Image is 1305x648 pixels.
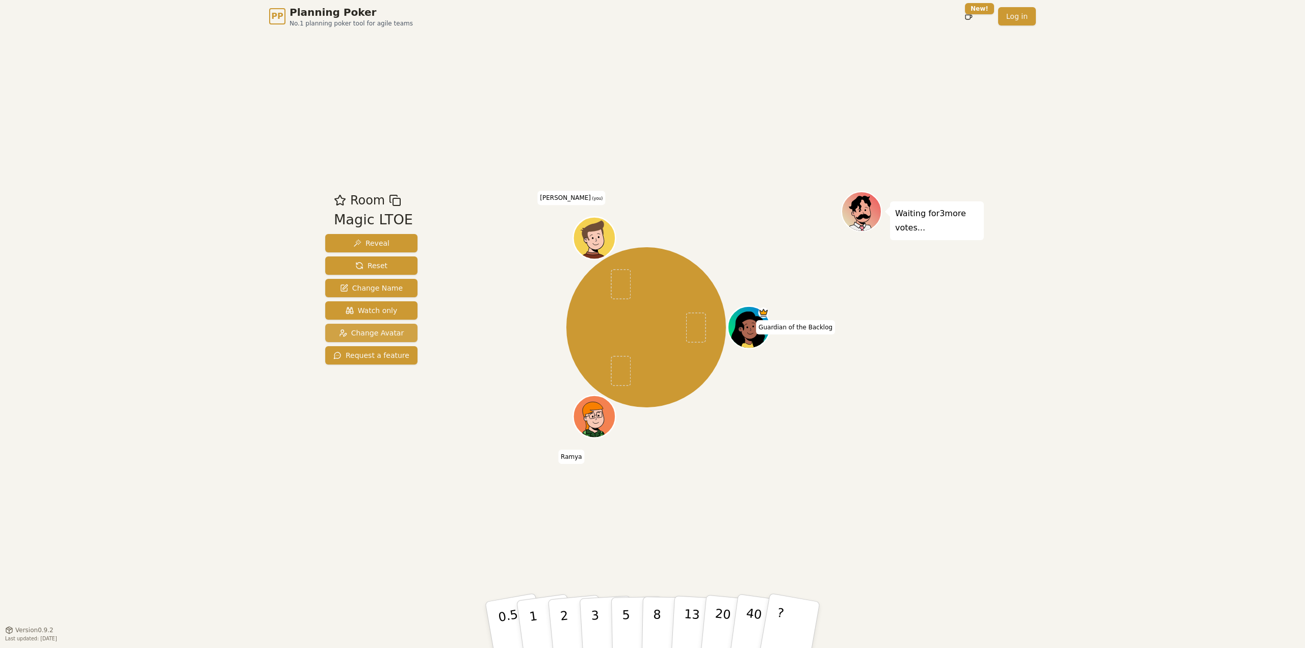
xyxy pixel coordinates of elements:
span: PP [271,10,283,22]
a: PPPlanning PokerNo.1 planning poker tool for agile teams [269,5,413,28]
button: Watch only [325,301,417,320]
button: Change Avatar [325,324,417,342]
span: Room [350,191,385,210]
button: New! [959,7,978,25]
p: Waiting for 3 more votes... [895,206,979,235]
div: New! [965,3,994,14]
span: Reveal [353,238,389,248]
button: Request a feature [325,346,417,365]
span: Click to change your name [558,450,585,464]
span: Change Avatar [339,328,404,338]
span: Guardian of the Backlog is the host [759,307,769,318]
span: Last updated: [DATE] [5,636,57,641]
span: No.1 planning poker tool for agile teams [290,19,413,28]
button: Change Name [325,279,417,297]
span: Request a feature [333,350,409,360]
span: Click to change your name [537,191,605,205]
span: (you) [591,196,603,201]
span: Click to change your name [756,320,835,334]
button: Add as favourite [334,191,346,210]
span: Version 0.9.2 [15,626,54,634]
a: Log in [998,7,1036,25]
div: Magic LTOE [334,210,413,230]
span: Change Name [340,283,403,293]
button: Version0.9.2 [5,626,54,634]
span: Watch only [346,305,398,316]
span: Reset [355,261,387,271]
button: Click to change your avatar [575,218,614,258]
button: Reset [325,256,417,275]
button: Reveal [325,234,417,252]
span: Planning Poker [290,5,413,19]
